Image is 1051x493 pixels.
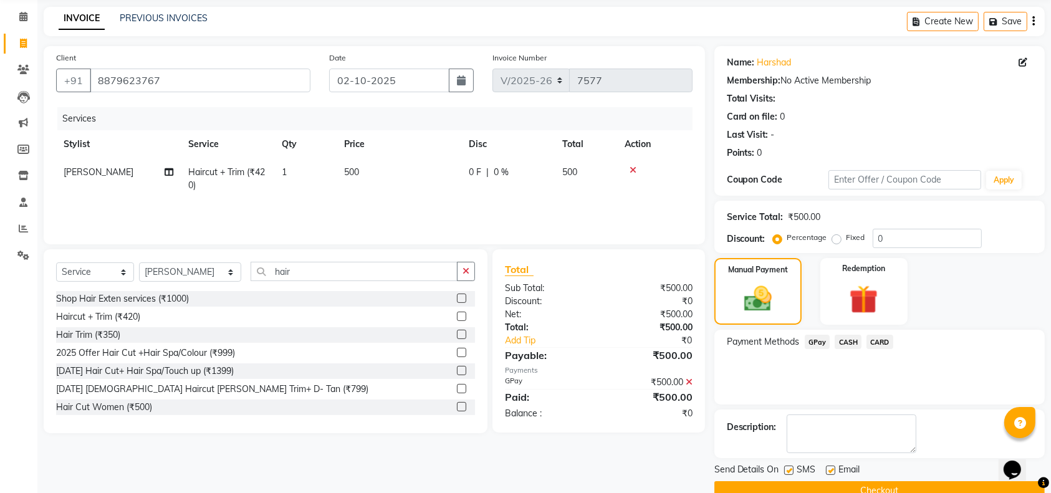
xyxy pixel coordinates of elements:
div: ₹500.00 [598,390,701,404]
a: Add Tip [496,334,616,347]
th: Disc [461,130,555,158]
div: ₹500.00 [598,308,701,321]
span: SMS [797,463,816,479]
th: Stylist [56,130,181,158]
div: Payments [505,365,693,376]
span: Payment Methods [727,335,800,348]
div: Coupon Code [727,173,828,186]
a: INVOICE [59,7,105,30]
div: GPay [496,376,598,389]
div: Description: [727,421,777,434]
a: Harshad [757,56,792,69]
div: 0 [780,110,785,123]
label: Fixed [847,232,865,243]
span: Email [839,463,860,479]
th: Total [555,130,617,158]
label: Date [329,52,346,64]
th: Action [617,130,693,158]
div: Haircut + Trim (₹420) [56,310,140,323]
div: Services [57,107,702,130]
div: Sub Total: [496,282,598,295]
button: +91 [56,69,91,92]
div: - [771,128,775,141]
div: Discount: [727,232,765,246]
div: ₹0 [598,295,701,308]
label: Invoice Number [492,52,547,64]
span: GPay [805,335,830,349]
div: 2025 Offer Hair Cut +Hair Spa/Colour (₹999) [56,347,235,360]
div: ₹500.00 [598,348,701,363]
label: Manual Payment [728,264,788,275]
div: Paid: [496,390,598,404]
span: Send Details On [714,463,779,479]
div: ₹0 [598,407,701,420]
div: Card on file: [727,110,778,123]
img: _gift.svg [840,282,887,317]
th: Price [337,130,461,158]
div: Service Total: [727,211,784,224]
label: Percentage [787,232,827,243]
div: Total: [496,321,598,334]
label: Client [56,52,76,64]
div: Discount: [496,295,598,308]
div: 0 [757,146,762,160]
span: 0 % [494,166,509,179]
div: Total Visits: [727,92,776,105]
div: Payable: [496,348,598,363]
th: Service [181,130,274,158]
img: _cash.svg [736,283,780,315]
span: 0 F [469,166,481,179]
button: Apply [986,171,1022,189]
div: Last Visit: [727,128,769,141]
span: Haircut + Trim (₹420) [188,166,265,191]
span: CASH [835,335,861,349]
div: Hair Cut Women (₹500) [56,401,152,414]
div: [DATE] Hair Cut+ Hair Spa/Touch up (₹1399) [56,365,234,378]
span: CARD [866,335,893,349]
div: ₹500.00 [598,282,701,295]
div: Name: [727,56,755,69]
button: Save [984,12,1027,31]
span: 500 [344,166,359,178]
th: Qty [274,130,337,158]
span: | [486,166,489,179]
div: ₹500.00 [789,211,821,224]
div: Balance : [496,407,598,420]
div: ₹500.00 [598,321,701,334]
div: No Active Membership [727,74,1032,87]
span: [PERSON_NAME] [64,166,133,178]
div: Shop Hair Exten services (₹1000) [56,292,189,305]
input: Search by Name/Mobile/Email/Code [90,69,310,92]
div: ₹0 [616,334,702,347]
span: 500 [562,166,577,178]
iframe: chat widget [999,443,1039,481]
span: Total [505,263,534,276]
div: Membership: [727,74,781,87]
button: Create New [907,12,979,31]
div: Net: [496,308,598,321]
input: Enter Offer / Coupon Code [828,170,981,189]
span: 1 [282,166,287,178]
div: ₹500.00 [598,376,701,389]
a: PREVIOUS INVOICES [120,12,208,24]
input: Search or Scan [251,262,458,281]
div: [DATE] [DEMOGRAPHIC_DATA] Haircut [PERSON_NAME] Trim+ D- Tan (₹799) [56,383,368,396]
label: Redemption [842,263,885,274]
div: Hair Trim (₹350) [56,328,120,342]
div: Points: [727,146,755,160]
